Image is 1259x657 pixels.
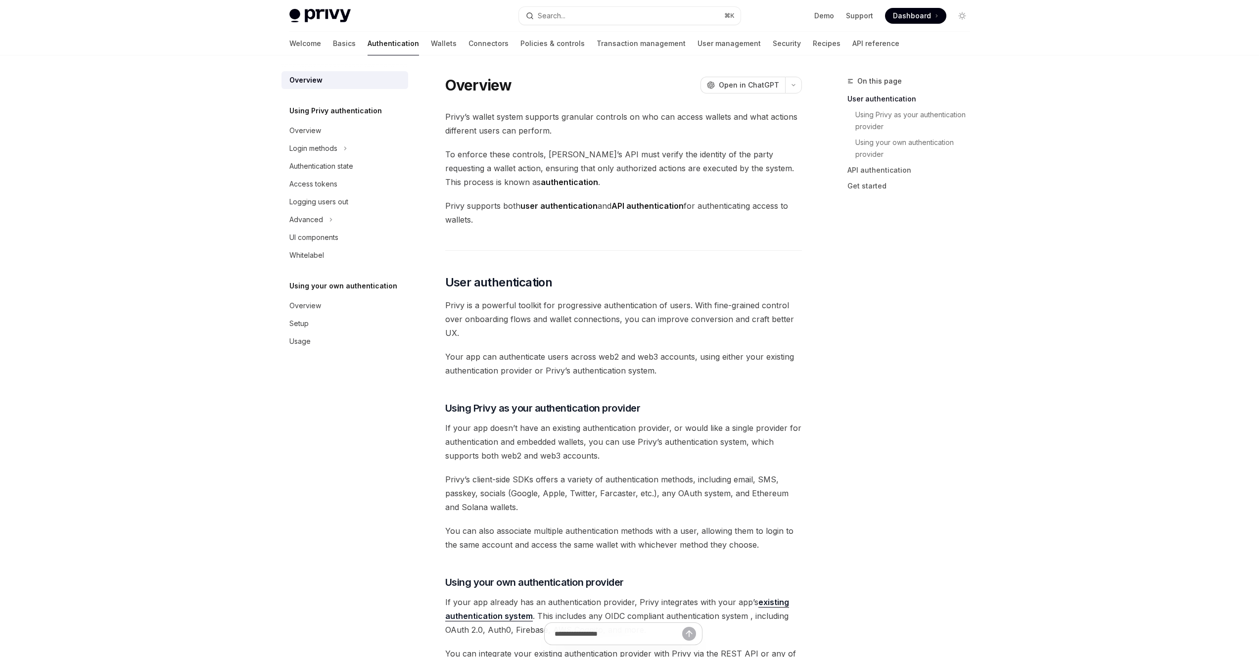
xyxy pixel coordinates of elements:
span: On this page [857,75,902,87]
a: User management [698,32,761,55]
a: Overview [281,297,408,315]
a: Demo [814,11,834,21]
a: API authentication [847,162,978,178]
span: If your app already has an authentication provider, Privy integrates with your app’s . This inclu... [445,595,802,637]
h5: Using your own authentication [289,280,397,292]
span: Open in ChatGPT [719,80,779,90]
strong: user authentication [520,201,598,211]
a: Whitelabel [281,246,408,264]
div: Whitelabel [289,249,324,261]
span: Privy’s client-side SDKs offers a variety of authentication methods, including email, SMS, passke... [445,472,802,514]
div: Usage [289,335,311,347]
a: API reference [852,32,899,55]
span: ⌘ K [724,12,735,20]
a: Using Privy as your authentication provider [847,107,978,135]
div: Search... [538,10,565,22]
span: If your app doesn’t have an existing authentication provider, or would like a single provider for... [445,421,802,463]
a: Authentication [368,32,419,55]
div: Setup [289,318,309,329]
a: Transaction management [597,32,686,55]
button: Open search [519,7,741,25]
a: Access tokens [281,175,408,193]
span: User authentication [445,275,553,290]
span: You can also associate multiple authentication methods with a user, allowing them to login to the... [445,524,802,552]
h1: Overview [445,76,512,94]
a: Wallets [431,32,457,55]
a: Logging users out [281,193,408,211]
span: Privy supports both and for authenticating access to wallets. [445,199,802,227]
div: Advanced [289,214,323,226]
a: Using your own authentication provider [847,135,978,162]
a: UI components [281,229,408,246]
button: Toggle dark mode [954,8,970,24]
span: Dashboard [893,11,931,21]
span: Privy is a powerful toolkit for progressive authentication of users. With fine-grained control ov... [445,298,802,340]
a: Support [846,11,873,21]
h5: Using Privy authentication [289,105,382,117]
div: Overview [289,74,323,86]
button: Toggle Advanced section [281,211,408,229]
strong: authentication [541,177,598,187]
a: Basics [333,32,356,55]
span: Using Privy as your authentication provider [445,401,641,415]
a: Overview [281,122,408,140]
a: Welcome [289,32,321,55]
a: Policies & controls [520,32,585,55]
img: light logo [289,9,351,23]
span: Using your own authentication provider [445,575,624,589]
strong: API authentication [611,201,684,211]
a: Security [773,32,801,55]
button: Toggle Login methods section [281,140,408,157]
a: Recipes [813,32,840,55]
div: Access tokens [289,178,337,190]
a: Authentication state [281,157,408,175]
a: Usage [281,332,408,350]
a: Get started [847,178,978,194]
button: Send message [682,627,696,641]
a: Setup [281,315,408,332]
span: To enforce these controls, [PERSON_NAME]’s API must verify the identity of the party requesting a... [445,147,802,189]
div: Authentication state [289,160,353,172]
span: Privy’s wallet system supports granular controls on who can access wallets and what actions diffe... [445,110,802,138]
div: Overview [289,300,321,312]
div: UI components [289,232,338,243]
a: User authentication [847,91,978,107]
a: Connectors [468,32,509,55]
input: Ask a question... [555,623,682,645]
a: Overview [281,71,408,89]
div: Logging users out [289,196,348,208]
div: Login methods [289,142,337,154]
div: Overview [289,125,321,137]
span: Your app can authenticate users across web2 and web3 accounts, using either your existing authent... [445,350,802,377]
a: Dashboard [885,8,946,24]
button: Open in ChatGPT [700,77,785,94]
